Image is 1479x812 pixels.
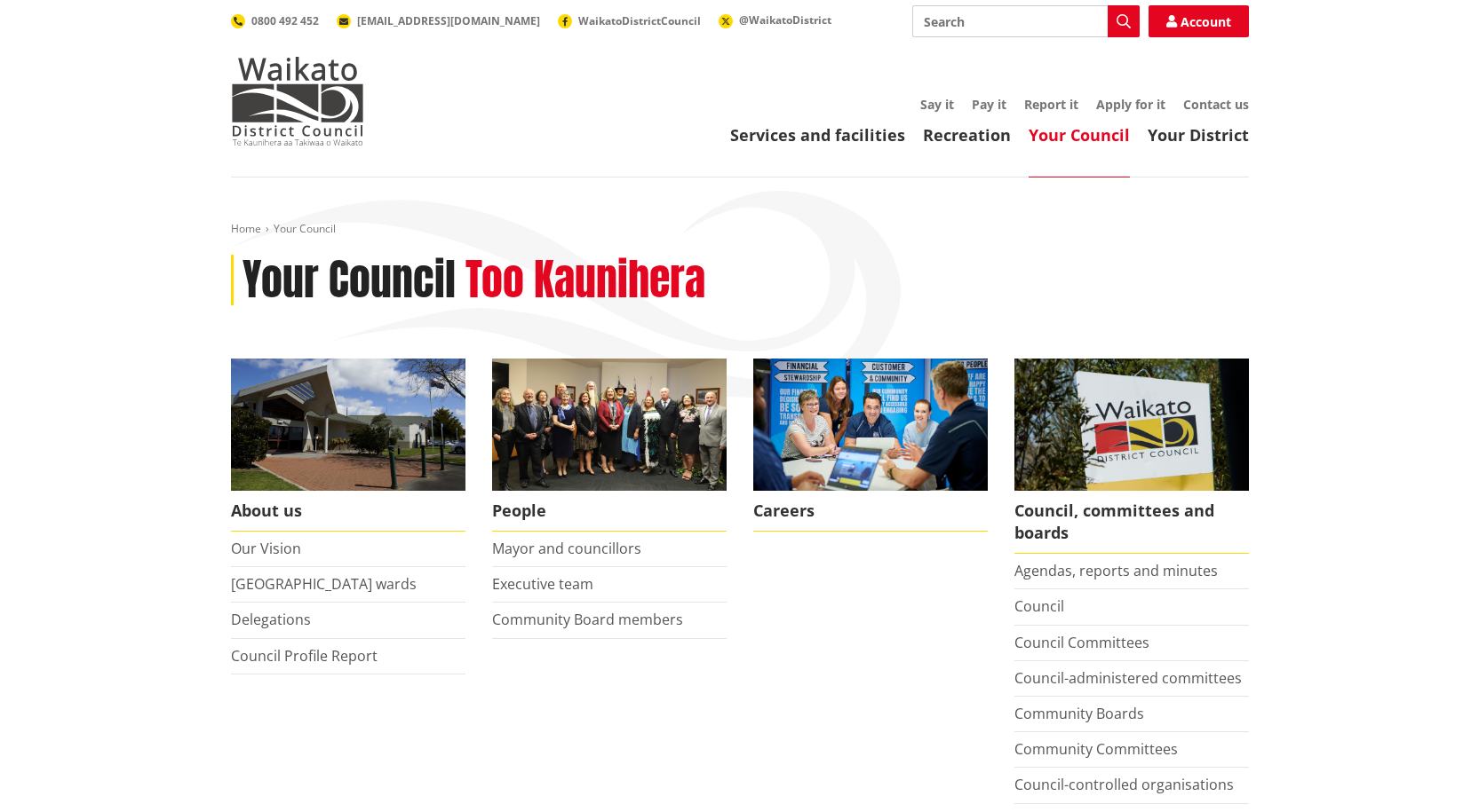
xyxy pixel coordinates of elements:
[492,359,727,532] a: 2022 Council People
[1014,359,1249,554] a: Waikato-District-Council-sign Council, committees and boards
[753,359,988,532] a: Careers
[1029,124,1130,146] a: Your Council
[1014,633,1149,652] a: Council Committees
[274,221,336,236] span: Your Council
[923,124,1011,146] a: Recreation
[1014,775,1234,794] a: Council-controlled organisations
[578,13,701,28] span: WaikatoDistrictCouncil
[231,359,465,491] img: WDC Building 0015
[231,222,1249,237] nav: breadcrumb
[1014,704,1144,723] a: Community Boards
[1014,491,1249,554] span: Council, committees and boards
[1183,96,1249,113] a: Contact us
[231,574,417,594] a: [GEOGRAPHIC_DATA] wards
[492,610,683,629] a: Community Board members
[753,359,988,491] img: Office staff in meeting - Career page
[231,646,378,666] a: Council Profile Report
[337,13,540,28] a: [EMAIL_ADDRESS][DOMAIN_NAME]
[1014,739,1178,759] a: Community Committees
[1148,124,1249,146] a: Your District
[558,13,701,28] a: WaikatoDistrictCouncil
[492,359,727,491] img: 2022 Council
[231,539,301,558] a: Our Vision
[730,124,905,146] a: Services and facilities
[492,539,641,558] a: Mayor and councillors
[231,491,465,532] span: About us
[492,491,727,532] span: People
[251,13,319,28] span: 0800 492 452
[1014,561,1218,580] a: Agendas, reports and minutes
[231,13,319,28] a: 0800 492 452
[465,255,705,306] h2: Too Kaunihera
[231,57,364,146] img: Waikato District Council - Te Kaunihera aa Takiwaa o Waikato
[357,13,540,28] span: [EMAIL_ADDRESS][DOMAIN_NAME]
[492,574,593,594] a: Executive team
[231,221,261,236] a: Home
[739,12,831,28] span: @WaikatoDistrict
[719,12,831,28] a: @WaikatoDistrict
[231,610,311,629] a: Delegations
[920,96,954,113] a: Say it
[231,359,465,532] a: WDC Building 0015 About us
[1014,359,1249,491] img: Waikato-District-Council-sign
[1014,668,1242,688] a: Council-administered committees
[972,96,1006,113] a: Pay it
[1096,96,1165,113] a: Apply for it
[1024,96,1078,113] a: Report it
[243,255,456,306] h1: Your Council
[912,5,1140,37] input: Search input
[753,491,988,532] span: Careers
[1149,5,1249,37] a: Account
[1014,596,1064,616] a: Council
